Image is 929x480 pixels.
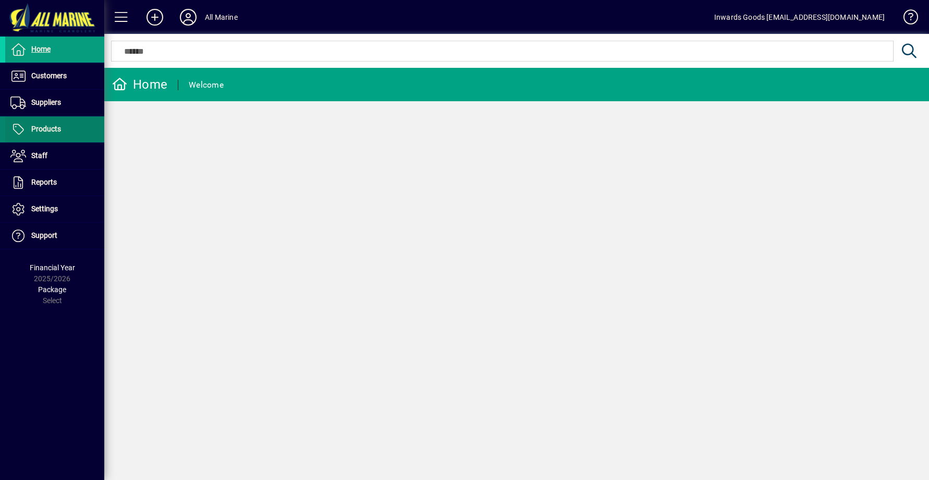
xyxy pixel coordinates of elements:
a: Reports [5,170,104,196]
button: Profile [172,8,205,27]
span: Suppliers [31,98,61,106]
span: Products [31,125,61,133]
span: Support [31,231,57,239]
span: Package [38,285,66,294]
div: All Marine [205,9,238,26]
a: Support [5,223,104,249]
button: Add [138,8,172,27]
span: Reports [31,178,57,186]
div: Inwards Goods [EMAIL_ADDRESS][DOMAIN_NAME] [714,9,885,26]
span: Settings [31,205,58,213]
a: Staff [5,143,104,169]
a: Products [5,116,104,142]
span: Financial Year [30,263,75,272]
span: Staff [31,151,47,160]
div: Home [112,76,167,93]
a: Settings [5,196,104,222]
span: Home [31,45,51,53]
a: Knowledge Base [895,2,916,36]
span: Customers [31,71,67,80]
a: Suppliers [5,90,104,116]
a: Customers [5,63,104,89]
div: Welcome [189,77,224,93]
